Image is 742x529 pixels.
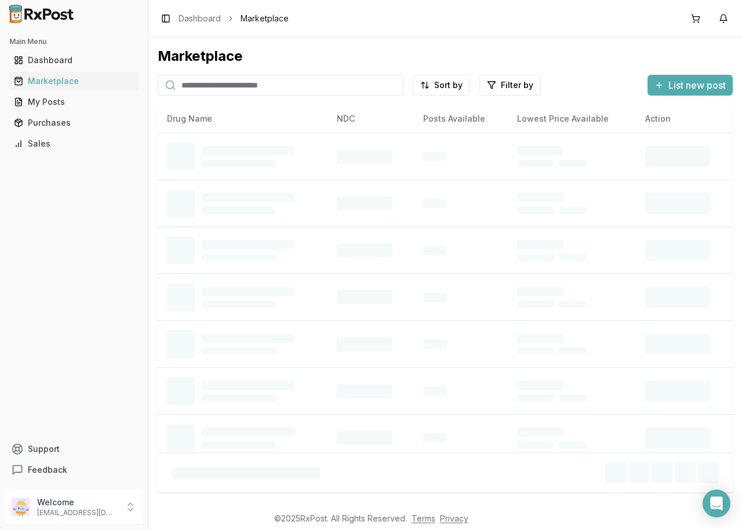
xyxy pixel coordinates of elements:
[636,105,733,133] th: Action
[179,13,221,24] a: Dashboard
[12,498,30,516] img: User avatar
[5,93,143,111] button: My Posts
[14,96,134,108] div: My Posts
[648,81,733,92] a: List new post
[479,75,541,96] button: Filter by
[9,71,139,92] a: Marketplace
[440,513,468,523] a: Privacy
[9,133,139,154] a: Sales
[412,513,435,523] a: Terms
[14,54,134,66] div: Dashboard
[9,112,139,133] a: Purchases
[703,490,730,517] div: Open Intercom Messenger
[158,47,733,65] div: Marketplace
[14,117,134,129] div: Purchases
[37,508,118,517] p: [EMAIL_ADDRESS][DOMAIN_NAME]
[14,138,134,149] div: Sales
[648,75,733,96] button: List new post
[5,459,143,480] button: Feedback
[328,105,414,133] th: NDC
[9,37,139,46] h2: Main Menu
[414,105,508,133] th: Posts Available
[5,134,143,153] button: Sales
[5,114,143,132] button: Purchases
[9,50,139,71] a: Dashboard
[413,75,470,96] button: Sort by
[434,79,463,91] span: Sort by
[5,5,79,23] img: RxPost Logo
[14,75,134,87] div: Marketplace
[37,497,118,508] p: Welcome
[179,13,289,24] nav: breadcrumb
[501,79,533,91] span: Filter by
[241,13,289,24] span: Marketplace
[5,51,143,70] button: Dashboard
[668,78,726,92] span: List new post
[508,105,636,133] th: Lowest Price Available
[9,92,139,112] a: My Posts
[28,464,67,476] span: Feedback
[5,72,143,90] button: Marketplace
[5,439,143,459] button: Support
[158,105,328,133] th: Drug Name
